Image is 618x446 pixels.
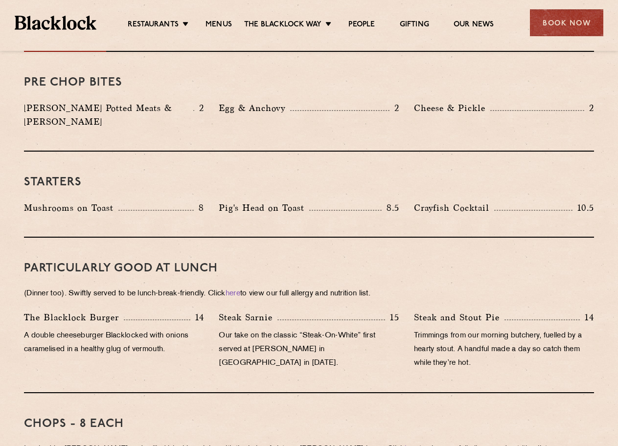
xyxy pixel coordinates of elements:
h3: Pre Chop Bites [24,76,594,89]
p: Trimmings from our morning butchery, fuelled by a hearty stout. A handful made a day so catch the... [414,329,594,370]
p: The Blacklock Burger [24,311,124,324]
p: Our take on the classic “Steak-On-White” first served at [PERSON_NAME] in [GEOGRAPHIC_DATA] in [D... [219,329,399,370]
p: 2 [194,102,204,114]
p: Steak and Stout Pie [414,311,504,324]
p: 8 [194,201,204,214]
h3: Starters [24,176,594,189]
a: People [348,20,375,31]
p: 2 [584,102,594,114]
p: 15 [385,311,399,324]
p: 14 [580,311,594,324]
p: 2 [389,102,399,114]
a: Gifting [400,20,429,31]
p: (Dinner too). Swiftly served to be lunch-break-friendly. Click to view our full allergy and nutri... [24,287,594,301]
a: The Blacklock Way [244,20,321,31]
p: Pig's Head on Toast [219,201,309,215]
p: Crayfish Cocktail [414,201,494,215]
div: Book Now [530,9,603,36]
p: Steak Sarnie [219,311,277,324]
p: Mushrooms on Toast [24,201,118,215]
a: Restaurants [128,20,179,31]
a: Menus [206,20,232,31]
h3: Chops - 8 each [24,418,594,430]
h3: PARTICULARLY GOOD AT LUNCH [24,262,594,275]
p: A double cheeseburger Blacklocked with onions caramelised in a healthy glug of vermouth. [24,329,204,357]
img: BL_Textured_Logo-footer-cropped.svg [15,16,96,29]
a: Our News [454,20,494,31]
p: Cheese & Pickle [414,101,490,115]
p: 10.5 [572,201,594,214]
p: Egg & Anchovy [219,101,290,115]
p: 14 [190,311,205,324]
a: here [226,290,240,297]
p: [PERSON_NAME] Potted Meats & [PERSON_NAME] [24,101,193,129]
p: 8.5 [382,201,399,214]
